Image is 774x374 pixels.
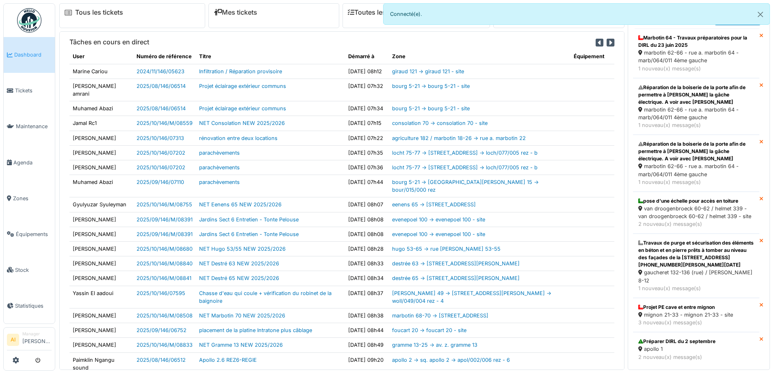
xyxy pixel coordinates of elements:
div: Travaux de purge et sécurisation des éléments en béton et en pierre prêts à tomber au niveau des ... [638,239,754,269]
td: [DATE] 07h15 [345,116,389,131]
a: apollo 2 -> sq. apollo 2 -> apol/002/006 rez - 6 [392,357,510,363]
td: [PERSON_NAME] [69,160,133,175]
span: Équipements [16,230,52,238]
div: apollo 1 [638,345,754,353]
a: 2025/10/146/07202 [137,150,185,156]
a: Stock [4,252,55,288]
a: NET Hugo 53/55 NEW 2025/2026 [199,246,286,252]
td: Gyulyuzar Syuleyman [69,197,133,212]
a: NET Consolation NEW 2025/2026 [199,120,285,126]
a: 2025/09/146/06752 [137,327,186,333]
div: 1 nouveau(x) message(s) [638,65,754,72]
div: pose d'une échelle pour accès en toiture [638,197,754,205]
a: Projet PE cave et entre mignon mignon 21-33 - mignon 21-33 - site 3 nouveau(x) message(s) [633,298,759,332]
a: evenepoel 100 -> evenepoel 100 - site [392,217,485,223]
a: NET Marbotin 70 NEW 2025/2026 [199,313,285,319]
td: [PERSON_NAME] [69,227,133,241]
a: Travaux de purge et sécurisation des éléments en béton et en pierre prêts à tomber au niveau des ... [633,234,759,298]
a: Agenda [4,144,55,180]
a: [PERSON_NAME] 49 -> [STREET_ADDRESS][PERSON_NAME] -> woll/049/004 rez - 4 [392,290,551,304]
div: 3 nouveau(x) message(s) [638,319,754,326]
img: Badge_color-CXgf-gQk.svg [17,8,41,33]
th: Zone [389,49,570,64]
td: [DATE] 08h34 [345,271,389,286]
div: gaucheret 132-136 (rue) / [PERSON_NAME] 8-12 [638,269,754,284]
td: [DATE] 08h28 [345,242,389,256]
div: Réparation de la boiserie de la porte afin de permettre à [PERSON_NAME] la gâche électrique. A vo... [638,140,754,162]
td: [PERSON_NAME] [69,131,133,145]
td: Jamal Rc1 [69,116,133,131]
a: Chasse d'eau qui coule + vérification du robinet de la baignoire [199,290,332,304]
a: Jardins Sect 6 Entretien - Tonte Pelouse [199,231,299,237]
a: Tous les tickets [75,9,123,16]
a: 2025/09/146/M/08391 [137,217,193,223]
a: NET Destré 63 NEW 2025/2026 [199,260,279,267]
td: [DATE] 08h49 [345,338,389,352]
div: Réparation de la boiserie de la porte afin de permettre à [PERSON_NAME] la gâche électrique. A vo... [638,84,754,106]
div: Connecté(e). [383,3,770,25]
a: Apollo 2.6 REZ6-REGIE [199,357,257,363]
td: [DATE] 07h22 [345,131,389,145]
a: NET Eenens 65 NEW 2025/2026 [199,201,282,208]
span: translation missing: fr.shared.user [73,53,85,59]
a: parachèvements [199,150,240,156]
a: pose d'une échelle pour accès en toiture van droogenbroeck 60-62 / helmet 339 - van droogenbroeck... [633,192,759,234]
td: [DATE] 08h08 [345,227,389,241]
th: Équipement [570,49,614,64]
a: Statistiques [4,288,55,324]
a: 2025/10/146/M/08755 [137,201,192,208]
div: marbotin 62-66 - rue a. marbotin 64 - marb/064/011 4ème gauche [638,49,754,64]
td: [DATE] 08h37 [345,286,389,308]
td: [PERSON_NAME] [69,212,133,227]
a: foucart 20 -> foucart 20 - site [392,327,466,333]
td: [DATE] 07h35 [345,145,389,160]
td: [DATE] 08h44 [345,323,389,338]
a: 2025/10/146/M/08841 [137,275,191,281]
a: 2025/08/146/06512 [137,357,186,363]
a: Infiltration / Réparation provisoire [199,68,282,74]
td: Marine Cariou [69,64,133,79]
a: 2025/08/146/06514 [137,83,186,89]
a: Préparer DIRL du 2 septembre apollo 1 2 nouveau(x) message(s) [633,332,759,366]
a: consolation 70 -> consolation 70 - site [392,120,488,126]
td: [PERSON_NAME] [69,323,133,338]
a: 2025/10/146/M/08680 [137,246,193,252]
div: mignon 21-33 - mignon 21-33 - site [638,311,754,319]
a: hugo 53-65 -> rue [PERSON_NAME] 53-55 [392,246,501,252]
th: Démarré à [345,49,389,64]
a: 2025/10/146/M/08833 [137,342,193,348]
a: AI Manager[PERSON_NAME] [7,331,52,350]
td: [DATE] 08h08 [345,212,389,227]
a: bourg 5-21 -> [GEOGRAPHIC_DATA][PERSON_NAME] 15 -> bour/015/000 rez [392,179,539,193]
a: destrée 63 -> [STREET_ADDRESS][PERSON_NAME] [392,260,520,267]
h6: Tâches en cours en direct [69,38,149,46]
a: locht 75-77 -> [STREET_ADDRESS] -> loch/077/005 rez - b [392,164,538,171]
a: Jardins Sect 6 Entretien - Tonte Pelouse [199,217,299,223]
td: [PERSON_NAME] [69,308,133,323]
a: Zones [4,180,55,216]
td: [PERSON_NAME] [69,338,133,352]
td: [DATE] 07h36 [345,160,389,175]
a: parachèvements [199,164,240,171]
a: 2025/10/146/07313 [137,135,184,141]
a: rénovation entre deux locations [199,135,278,141]
th: Titre [196,49,345,64]
div: Marbotin 64 - Travaux préparatoires pour la DIRL du 23 juin 2025 [638,34,754,49]
a: NET Destré 65 NEW 2025/2026 [199,275,279,281]
a: Toutes les tâches [348,9,408,16]
span: Zones [13,195,52,202]
div: Manager [22,331,52,337]
a: 2025/10/146/07202 [137,164,185,171]
a: Maintenance [4,109,55,144]
td: Muhamed Abazi [69,175,133,197]
a: parachèvements [199,179,240,185]
li: AI [7,334,19,346]
a: locht 75-77 -> [STREET_ADDRESS] -> loch/077/005 rez - b [392,150,538,156]
div: marbotin 62-66 - rue a. marbotin 64 - marb/064/011 4ème gauche [638,162,754,178]
td: [DATE] 08h07 [345,197,389,212]
td: [PERSON_NAME] [69,271,133,286]
a: agriculture 182 / marbotin 18-26 -> rue a. marbotin 22 [392,135,526,141]
td: [DATE] 08h33 [345,256,389,271]
td: [DATE] 07h32 [345,79,389,101]
a: 2025/08/146/06514 [137,105,186,112]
